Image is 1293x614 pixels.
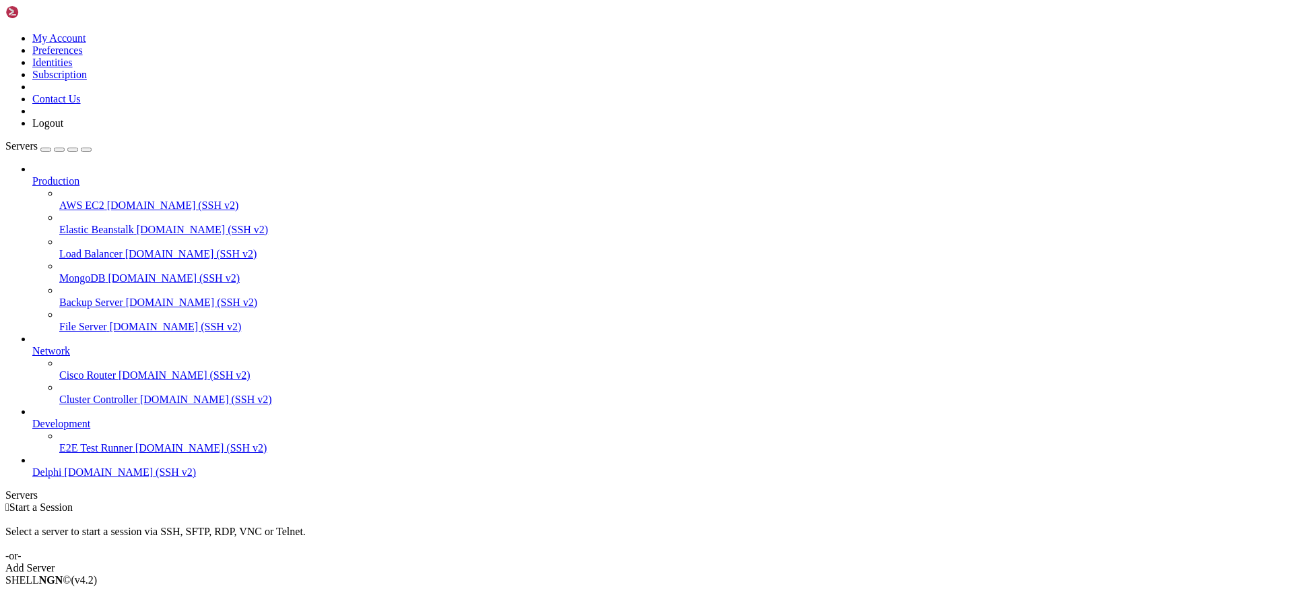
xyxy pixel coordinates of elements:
[59,297,123,308] span: Backup Server
[59,272,1288,284] a: MongoDB [DOMAIN_NAME] (SSH v2)
[59,321,107,332] span: File Server
[59,442,133,454] span: E2E Test Runner
[5,140,92,152] a: Servers
[32,345,70,357] span: Network
[5,5,83,19] img: Shellngn
[140,394,272,405] span: [DOMAIN_NAME] (SSH v2)
[32,345,1288,357] a: Network
[32,69,87,80] a: Subscription
[59,236,1288,260] li: Load Balancer [DOMAIN_NAME] (SSH v2)
[119,369,251,381] span: [DOMAIN_NAME] (SSH v2)
[32,175,1288,187] a: Production
[5,574,97,586] span: SHELL ©
[5,489,1288,501] div: Servers
[32,418,90,429] span: Development
[59,224,1288,236] a: Elastic Beanstalk [DOMAIN_NAME] (SSH v2)
[32,466,62,478] span: Delphi
[32,57,73,68] a: Identities
[32,175,79,187] span: Production
[59,260,1288,284] li: MongoDB [DOMAIN_NAME] (SSH v2)
[59,284,1288,309] li: Backup Server [DOMAIN_NAME] (SSH v2)
[32,93,81,104] a: Contact Us
[59,248,123,259] span: Load Balancer
[59,199,1288,212] a: AWS EC2 [DOMAIN_NAME] (SSH v2)
[110,321,242,332] span: [DOMAIN_NAME] (SSH v2)
[65,466,197,478] span: [DOMAIN_NAME] (SSH v2)
[32,333,1288,406] li: Network
[59,212,1288,236] li: Elastic Beanstalk [DOMAIN_NAME] (SSH v2)
[59,394,1288,406] a: Cluster Controller [DOMAIN_NAME] (SSH v2)
[32,418,1288,430] a: Development
[5,501,9,513] span: 
[59,248,1288,260] a: Load Balancer [DOMAIN_NAME] (SSH v2)
[32,406,1288,454] li: Development
[59,381,1288,406] li: Cluster Controller [DOMAIN_NAME] (SSH v2)
[5,562,1288,574] div: Add Server
[32,117,63,129] a: Logout
[9,501,73,513] span: Start a Session
[59,224,134,235] span: Elastic Beanstalk
[32,466,1288,479] a: Delphi [DOMAIN_NAME] (SSH v2)
[32,32,86,44] a: My Account
[71,574,98,586] span: 4.2.0
[59,394,137,405] span: Cluster Controller
[108,272,240,284] span: [DOMAIN_NAME] (SSH v2)
[59,309,1288,333] li: File Server [DOMAIN_NAME] (SSH v2)
[5,514,1288,562] div: Select a server to start a session via SSH, SFTP, RDP, VNC or Telnet. -or-
[32,44,83,56] a: Preferences
[59,369,1288,381] a: Cisco Router [DOMAIN_NAME] (SSH v2)
[59,321,1288,333] a: File Server [DOMAIN_NAME] (SSH v2)
[126,297,258,308] span: [DOMAIN_NAME] (SSH v2)
[59,430,1288,454] li: E2E Test Runner [DOMAIN_NAME] (SSH v2)
[107,199,239,211] span: [DOMAIN_NAME] (SSH v2)
[59,369,116,381] span: Cisco Router
[59,187,1288,212] li: AWS EC2 [DOMAIN_NAME] (SSH v2)
[125,248,257,259] span: [DOMAIN_NAME] (SSH v2)
[32,163,1288,333] li: Production
[59,442,1288,454] a: E2E Test Runner [DOMAIN_NAME] (SSH v2)
[5,140,38,152] span: Servers
[39,574,63,586] b: NGN
[59,272,105,284] span: MongoDB
[137,224,269,235] span: [DOMAIN_NAME] (SSH v2)
[59,297,1288,309] a: Backup Server [DOMAIN_NAME] (SSH v2)
[59,357,1288,381] li: Cisco Router [DOMAIN_NAME] (SSH v2)
[59,199,104,211] span: AWS EC2
[135,442,267,454] span: [DOMAIN_NAME] (SSH v2)
[32,454,1288,479] li: Delphi [DOMAIN_NAME] (SSH v2)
